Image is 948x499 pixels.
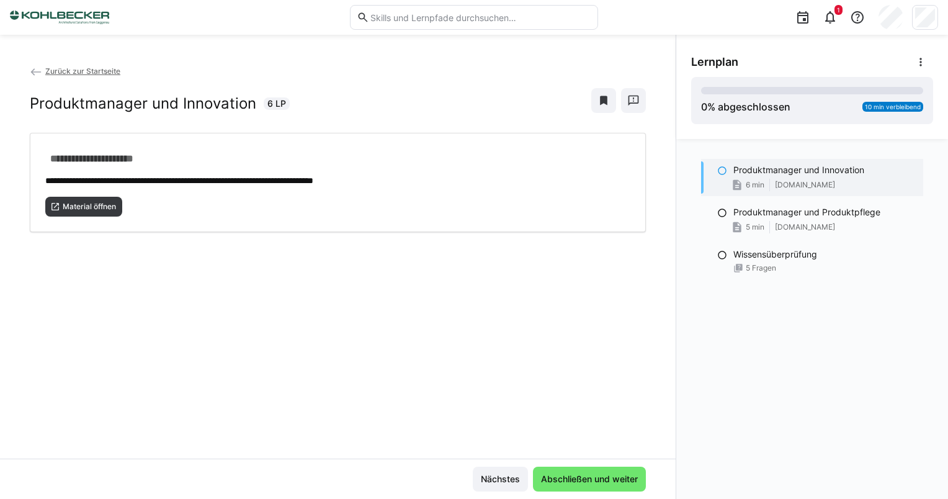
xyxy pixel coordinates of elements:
[369,12,591,23] input: Skills und Lernpfade durchsuchen…
[61,202,117,212] span: Material öffnen
[746,263,776,273] span: 5 Fragen
[479,473,522,485] span: Nächstes
[691,55,738,69] span: Lernplan
[775,222,835,232] span: [DOMAIN_NAME]
[539,473,640,485] span: Abschließen und weiter
[733,206,880,218] p: Produktmanager und Produktpflege
[701,99,790,114] div: % abgeschlossen
[733,164,864,176] p: Produktmanager und Innovation
[267,97,286,110] span: 6 LP
[533,467,646,492] button: Abschließen und weiter
[30,94,256,113] h2: Produktmanager und Innovation
[45,197,122,217] button: Material öffnen
[837,6,840,14] span: 1
[865,103,921,110] span: 10 min verbleibend
[30,66,120,76] a: Zurück zur Startseite
[733,248,817,261] p: Wissensüberprüfung
[775,180,835,190] span: [DOMAIN_NAME]
[746,222,764,232] span: 5 min
[701,101,707,113] span: 0
[473,467,528,492] button: Nächstes
[45,66,120,76] span: Zurück zur Startseite
[746,180,764,190] span: 6 min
